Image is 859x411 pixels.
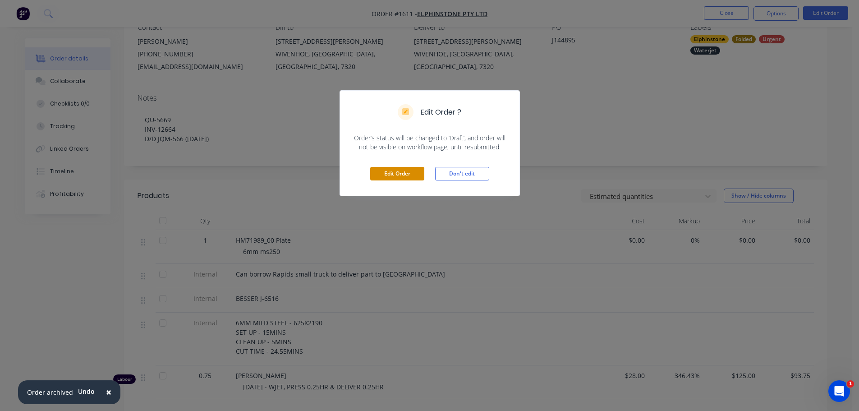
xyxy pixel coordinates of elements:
h5: Edit Order ? [421,107,461,118]
span: Order’s status will be changed to ‘Draft’, and order will not be visible on workflow page, until ... [351,134,509,152]
span: 1 [847,380,854,388]
button: Edit Order [370,167,424,180]
iframe: Intercom live chat [828,380,850,402]
button: Don't edit [435,167,489,180]
span: × [106,386,111,398]
div: Order archived [27,388,73,397]
button: Undo [73,385,100,398]
button: Close [97,382,120,403]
